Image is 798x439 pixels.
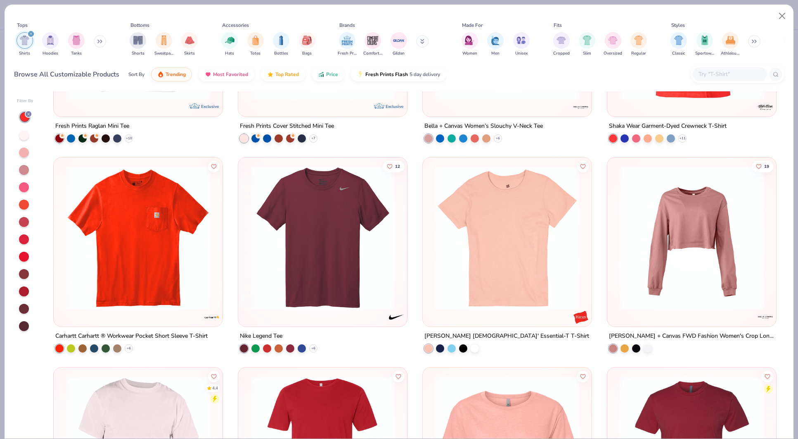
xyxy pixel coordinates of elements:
[573,309,589,325] img: Hanes logo
[774,8,790,24] button: Close
[513,32,530,57] button: filter button
[222,21,249,29] div: Accessories
[130,32,146,57] button: filter button
[573,99,589,115] img: Bella + Canvas logo
[670,32,687,57] button: filter button
[311,346,315,351] span: + 6
[43,50,58,57] span: Hoodies
[154,50,173,57] span: Sweatpants
[212,385,218,391] div: 4.4
[240,331,282,341] div: Nike Legend Tee
[363,50,382,57] span: Comfort Colors
[695,50,714,57] span: Sportswear
[17,32,33,57] div: filter for Shirts
[208,160,220,172] button: Like
[553,50,570,57] span: Cropped
[462,32,478,57] button: filter button
[757,99,774,115] img: Shaka Wear logo
[391,32,407,57] div: filter for Gildan
[363,32,382,57] button: filter button
[181,32,198,57] button: filter button
[583,50,591,57] span: Slim
[698,69,761,79] input: Try "T-Shirt"
[608,36,618,45] img: Oversized Image
[338,32,357,57] div: filter for Fresh Prints
[462,32,478,57] div: filter for Women
[487,32,504,57] button: filter button
[577,160,589,172] button: Like
[395,164,400,168] span: 12
[609,331,774,341] div: [PERSON_NAME] + Canvas FWD Fashion Women's Crop Long Sleeve Tee
[391,32,407,57] button: filter button
[20,36,29,45] img: Shirts Image
[225,36,234,45] img: Hats Image
[133,36,143,45] img: Shorts Image
[166,71,186,78] span: Trending
[424,121,543,131] div: Bella + Canvas Women’s Slouchy V-Neck Tee
[267,71,274,78] img: TopRated.gif
[604,32,622,57] div: filter for Oversized
[393,50,405,57] span: Gildan
[616,166,768,310] img: f4d9bfd2-7075-464a-b361-2f7242b9b1bd
[465,36,474,45] img: Women Image
[670,32,687,57] div: filter for Classic
[515,50,528,57] span: Unisex
[240,121,334,131] div: Fresh Prints Cover Stitched Mini Tee
[671,21,685,29] div: Styles
[213,71,248,78] span: Most Favorited
[386,104,403,109] span: Exclusive
[311,136,315,141] span: + 7
[261,67,305,81] button: Top Rated
[762,370,773,382] button: Like
[247,32,264,57] button: filter button
[577,370,589,382] button: Like
[410,70,440,79] span: 5 day delivery
[609,121,727,131] div: Shaka Wear Garment-Dyed Crewneck T-Shirt
[556,36,566,45] img: Cropped Image
[151,67,192,81] button: Trending
[299,32,315,57] div: filter for Bags
[339,21,355,29] div: Brands
[221,32,238,57] div: filter for Hats
[205,71,211,78] img: most_fav.gif
[351,67,446,81] button: Fresh Prints Flash5 day delivery
[17,98,33,104] div: Filter By
[431,166,583,310] img: b307d701-1aad-49aa-a19a-e147001f003b
[752,160,773,172] button: Like
[274,50,288,57] span: Bottles
[157,71,164,78] img: trending.gif
[299,32,315,57] button: filter button
[55,121,129,131] div: Fresh Prints Raglan Mini Tee
[130,32,146,57] div: filter for Shorts
[393,370,404,382] button: Like
[700,36,709,45] img: Sportswear Image
[14,69,119,79] div: Browse All Customizable Products
[365,71,408,78] span: Fresh Prints Flash
[630,32,647,57] button: filter button
[204,309,220,325] img: Carhartt logo
[363,32,382,57] div: filter for Comfort Colors
[127,346,131,351] span: + 6
[68,32,85,57] div: filter for Tanks
[251,36,260,45] img: Totes Image
[462,21,483,29] div: Made For
[275,71,299,78] span: Top Rated
[513,32,530,57] div: filter for Unisex
[764,164,769,168] span: 19
[181,32,198,57] div: filter for Skirts
[247,32,264,57] div: filter for Totes
[46,36,55,45] img: Hoodies Image
[672,50,685,57] span: Classic
[341,34,353,47] img: Fresh Prints Image
[757,309,774,325] img: Bella + Canvas logo
[357,71,364,78] img: flash.gif
[553,32,570,57] div: filter for Cropped
[42,32,59,57] button: filter button
[159,36,168,45] img: Sweatpants Image
[680,136,686,141] span: + 11
[184,50,195,57] span: Skirts
[695,32,714,57] div: filter for Sportswear
[721,32,740,57] div: filter for Athleisure
[491,36,500,45] img: Men Image
[225,50,234,57] span: Hats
